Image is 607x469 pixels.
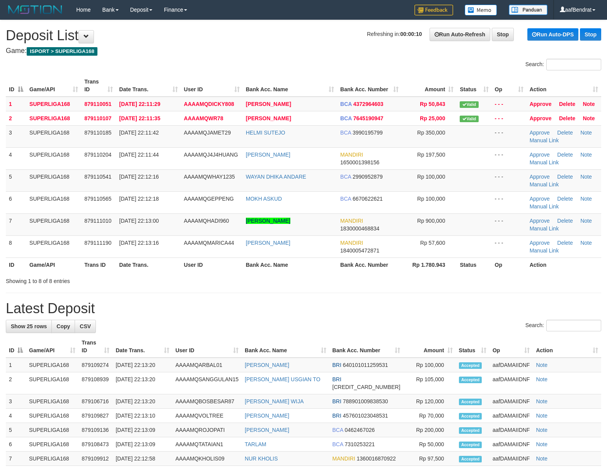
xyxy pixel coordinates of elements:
[172,358,242,372] td: AAAAMQARBAL01
[75,320,96,333] a: CSV
[403,372,455,394] td: Rp 105,000
[530,225,559,232] a: Manual Link
[84,196,111,202] span: 879110565
[353,174,383,180] span: Copy 2990952879 to clipboard
[6,258,26,272] th: ID
[6,75,26,97] th: ID: activate to sort column descending
[580,240,592,246] a: Note
[465,5,497,15] img: Button%20Memo.svg
[246,130,285,136] a: HELMI SUTEJO
[420,101,445,107] span: Rp 50,843
[580,130,592,136] a: Note
[420,115,445,121] span: Rp 25,000
[492,125,527,147] td: - - -
[78,452,113,466] td: 879109912
[6,437,26,452] td: 6
[530,247,559,254] a: Manual Link
[530,174,550,180] a: Approve
[26,169,81,191] td: SUPERLIGA168
[113,437,172,452] td: [DATE] 22:13:09
[337,258,402,272] th: Bank Acc. Number
[78,423,113,437] td: 879109136
[530,115,552,121] a: Approve
[530,181,559,188] a: Manual Link
[457,258,491,272] th: Status
[332,455,355,462] span: MANDIRI
[414,5,453,15] img: Feedback.jpg
[492,28,514,41] a: Stop
[509,5,547,15] img: panduan.png
[26,213,81,235] td: SUPERLIGA168
[184,196,234,202] span: AAAAMQGEPPENG
[6,235,26,258] td: 8
[172,394,242,409] td: AAAAMQBOSBESAR87
[184,115,223,121] span: AAAAMQWR78
[6,423,26,437] td: 5
[26,75,81,97] th: Game/API: activate to sort column ascending
[6,372,26,394] td: 2
[340,115,352,121] span: BCA
[492,213,527,235] td: - - -
[580,152,592,158] a: Note
[492,97,527,111] td: - - -
[403,394,455,409] td: Rp 120,000
[530,203,559,210] a: Manual Link
[84,115,111,121] span: 879110107
[492,191,527,213] td: - - -
[78,372,113,394] td: 879108939
[246,196,282,202] a: MOKH ASKUD
[400,31,422,37] strong: 00:00:10
[6,125,26,147] td: 3
[492,258,527,272] th: Op
[6,28,601,43] h1: Deposit List
[6,358,26,372] td: 1
[172,452,242,466] td: AAAAMQKHOLIS09
[184,152,238,158] span: AAAAMQJ4J4HUANG
[329,336,404,358] th: Bank Acc. Number: activate to sort column ascending
[113,423,172,437] td: [DATE] 22:13:09
[172,423,242,437] td: AAAAMQROJOPATI
[245,376,321,382] a: [PERSON_NAME] USGIAN TO
[459,399,482,405] span: Accepted
[340,225,379,232] span: Copy 1830000468834 to clipboard
[457,75,491,97] th: Status: activate to sort column ascending
[580,218,592,224] a: Note
[113,358,172,372] td: [DATE] 22:13:20
[6,191,26,213] td: 6
[340,247,379,254] span: Copy 1840005472871 to clipboard
[184,130,231,136] span: AAAAMQJAMET29
[6,274,247,285] div: Showing 1 to 8 of 8 entries
[536,455,547,462] a: Note
[181,75,243,97] th: User ID: activate to sort column ascending
[27,47,97,56] span: ISPORT > SUPERLIGA168
[119,115,160,121] span: [DATE] 22:11:35
[26,125,81,147] td: SUPERLIGA168
[344,441,375,447] span: Copy 7310253221 to clipboard
[367,31,422,37] span: Refreshing in:
[84,174,111,180] span: 879110541
[56,323,70,329] span: Copy
[583,101,595,107] a: Note
[116,75,181,97] th: Date Trans.: activate to sort column ascending
[332,427,343,433] span: BCA
[78,336,113,358] th: Trans ID: activate to sort column ascending
[583,115,595,121] a: Note
[26,394,78,409] td: SUPERLIGA168
[172,372,242,394] td: AAAAMQSANGGULAN15
[51,320,75,333] a: Copy
[332,413,341,419] span: BRI
[245,455,278,462] a: NUR KHOLIS
[6,409,26,423] td: 4
[489,437,533,452] td: aafDAMAIIDNF
[546,59,601,70] input: Search:
[26,111,81,125] td: SUPERLIGA168
[26,191,81,213] td: SUPERLIGA168
[530,101,552,107] a: Approve
[530,196,550,202] a: Approve
[245,441,266,447] a: TARLAM
[113,372,172,394] td: [DATE] 22:13:20
[84,218,111,224] span: 879111010
[417,218,445,224] span: Rp 900,000
[527,258,601,272] th: Action
[459,413,482,420] span: Accepted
